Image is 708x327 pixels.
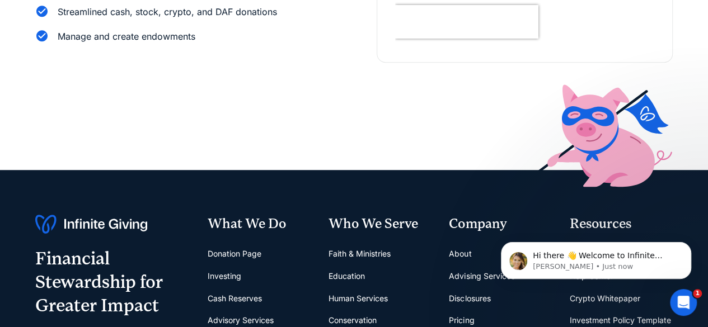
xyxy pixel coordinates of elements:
[329,243,391,265] a: Faith & Ministries
[208,265,241,287] a: Investing
[329,287,388,310] a: Human Services
[329,265,365,287] a: Education
[329,215,432,234] div: Who We Serve
[449,287,490,310] a: Disclosures
[670,289,697,316] iframe: Intercom live chat
[208,243,261,265] a: Donation Page
[449,215,552,234] div: Company
[570,215,673,234] div: Resources
[484,219,708,297] iframe: Intercom notifications message
[208,215,311,234] div: What We Do
[449,243,471,265] a: About
[693,289,702,298] span: 1
[570,287,640,310] a: Crypto Whitepaper
[35,247,190,317] div: Financial Stewardship for Greater Impact
[208,287,262,310] a: Cash Reserves
[58,29,195,44] div: Manage and create endowments
[449,265,514,287] a: Advising Services
[58,4,277,20] div: Streamlined cash, stock, crypto, and DAF donations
